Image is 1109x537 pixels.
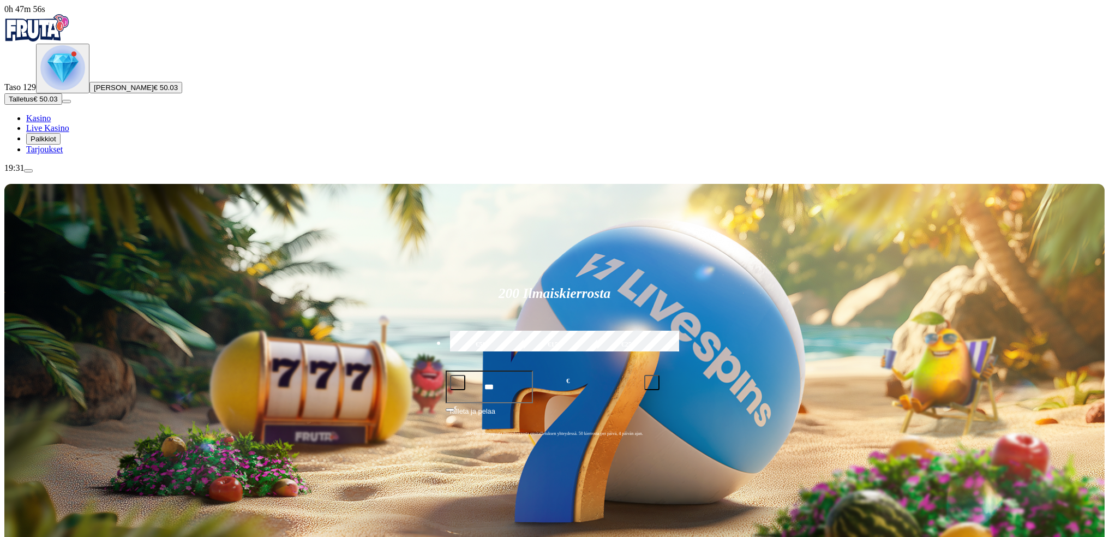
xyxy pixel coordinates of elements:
button: menu [62,100,71,103]
a: Live Kasino [26,123,69,133]
span: € 50.03 [33,95,57,103]
span: € 50.03 [154,83,178,92]
span: Palkkiot [31,135,56,143]
button: [PERSON_NAME]€ 50.03 [89,82,182,93]
span: user session time [4,4,45,14]
button: minus icon [450,375,465,390]
span: Talletus [9,95,33,103]
button: Palkkiot [26,133,61,145]
label: €50 [447,329,515,361]
button: level unlocked [36,44,89,93]
span: Taso 129 [4,82,36,92]
nav: Primary [4,14,1105,154]
span: [PERSON_NAME] [94,83,154,92]
span: 19:31 [4,163,24,172]
a: Fruta [4,34,70,43]
button: Talleta ja pelaa [446,405,664,426]
span: Talleta ja pelaa [449,406,495,426]
a: Tarjoukset [26,145,63,154]
label: €150 [521,329,589,361]
nav: Main menu [4,114,1105,154]
span: € [566,376,570,386]
button: menu [24,169,33,172]
button: plus icon [644,375,660,390]
img: level unlocked [40,45,85,90]
label: €250 [595,329,662,361]
a: Kasino [26,114,51,123]
button: Talletusplus icon€ 50.03 [4,93,62,105]
span: € [454,404,458,411]
img: Fruta [4,14,70,41]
